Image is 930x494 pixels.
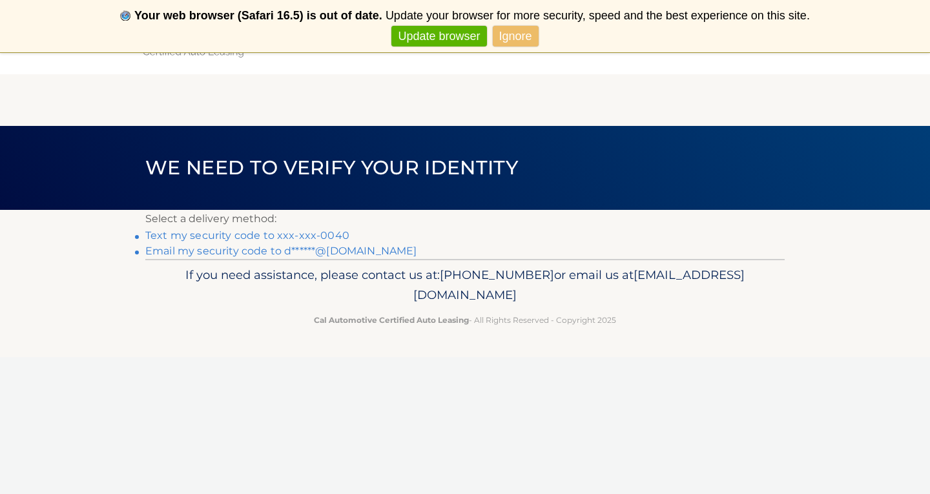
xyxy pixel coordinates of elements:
[493,26,539,47] a: Ignore
[386,9,810,22] span: Update your browser for more security, speed and the best experience on this site.
[145,156,518,180] span: We need to verify your identity
[440,267,554,282] span: [PHONE_NUMBER]
[154,313,776,327] p: - All Rights Reserved - Copyright 2025
[154,265,776,306] p: If you need assistance, please contact us at: or email us at
[134,9,382,22] b: Your web browser (Safari 16.5) is out of date.
[391,26,486,47] a: Update browser
[145,245,417,257] a: Email my security code to d******@[DOMAIN_NAME]
[145,229,349,242] a: Text my security code to xxx-xxx-0040
[314,315,469,325] strong: Cal Automotive Certified Auto Leasing
[145,210,785,228] p: Select a delivery method:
